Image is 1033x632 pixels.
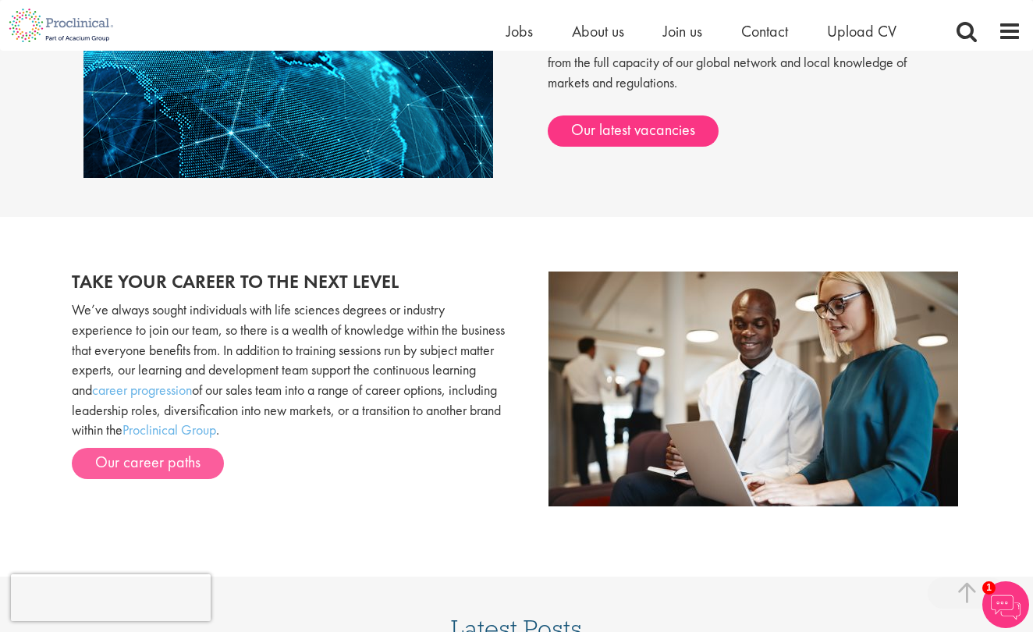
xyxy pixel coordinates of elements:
span: 1 [982,581,996,595]
a: Our latest vacancies [548,115,719,147]
h2: Take your career to the next level [72,272,505,292]
a: Our career paths [72,448,224,479]
a: About us [572,21,624,41]
iframe: reCAPTCHA [11,574,211,621]
a: career progression [92,381,192,399]
a: Jobs [506,21,533,41]
a: Upload CV [827,21,896,41]
img: Chatbot [982,581,1029,628]
p: We’ve always sought individuals with life sciences degrees or industry experience to join our tea... [72,300,505,440]
a: Contact [741,21,788,41]
a: Join us [663,21,702,41]
a: Proclinical Group [122,421,216,438]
